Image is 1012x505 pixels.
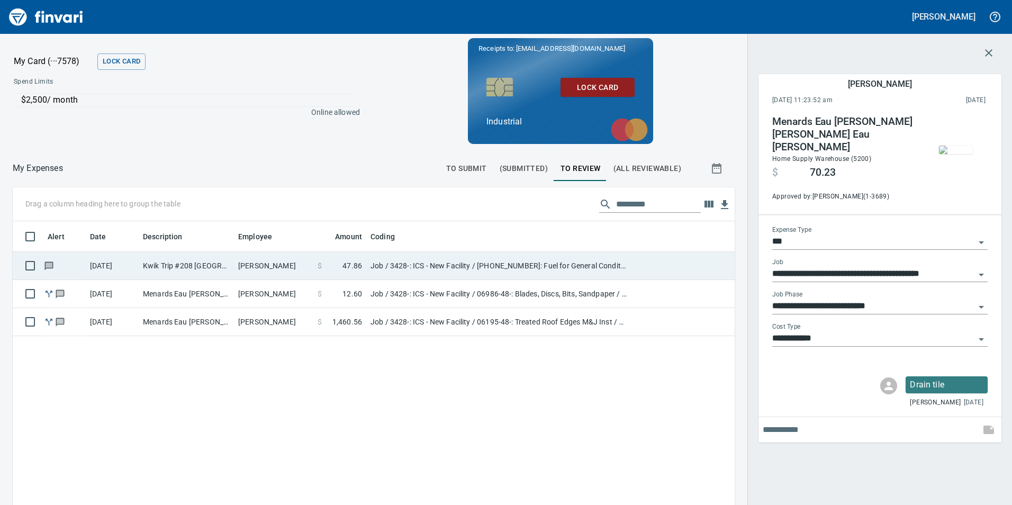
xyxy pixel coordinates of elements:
img: receipts%2Fmarketjohnson%2F2025-08-11%2FcKRq5RgkWaeAFblBOmCV2fLPA2s2__CVd39bwYgjPQdgXRxn5d_thumb.jpg [939,146,973,154]
span: Spend Limits [14,77,205,87]
p: My Expenses [13,162,63,175]
span: (Submitted) [500,162,548,175]
p: Drain tile [910,378,983,391]
span: This records your note into the expense. If you would like to send a message to an employee inste... [976,417,1001,443]
td: [DATE] [86,308,139,336]
span: Coding [371,230,409,243]
span: Date [90,230,120,243]
span: [PERSON_NAME] [910,398,961,408]
button: Lock Card [97,53,146,70]
span: $ [772,166,778,179]
button: Open [974,267,989,282]
button: Open [974,300,989,314]
h4: Menards Eau [PERSON_NAME] [PERSON_NAME] Eau [PERSON_NAME] [772,115,916,154]
button: Open [974,332,989,347]
span: $ [318,288,322,299]
td: Kwik Trip #208 [GEOGRAPHIC_DATA] [GEOGRAPHIC_DATA] [139,252,234,280]
span: [DATE] 11:23:52 am [772,95,899,106]
p: $2,500 / month [21,94,353,106]
span: Lock Card [569,81,626,94]
span: Description [143,230,196,243]
span: Alert [48,230,65,243]
td: [PERSON_NAME] [234,252,313,280]
span: $ [318,260,322,271]
span: 70.23 [810,166,836,179]
span: Home Supply Warehouse (5200) [772,155,871,163]
h5: [PERSON_NAME] [912,11,975,22]
nav: breadcrumb [13,162,63,175]
td: [PERSON_NAME] [234,308,313,336]
td: Menards Eau [PERSON_NAME] [PERSON_NAME] Eau Claire WI - 2” impact bits [139,280,234,308]
span: To Submit [446,162,487,175]
p: Online allowed [5,107,360,118]
td: [DATE] [86,280,139,308]
label: Job [772,259,783,266]
label: Expense Type [772,227,811,233]
label: Job Phase [772,292,802,298]
span: Has messages [55,318,66,325]
span: Employee [238,230,272,243]
td: Menards Eau [PERSON_NAME] [PERSON_NAME] Eau Claire WI - 34-2x10x12 & 12-1/2” plywood [139,308,234,336]
span: Amount [321,230,362,243]
td: Job / 3428-: ICS - New Facility / [PHONE_NUMBER]: Fuel for General Conditions/CM Equipment / 8: I... [366,252,631,280]
h5: [PERSON_NAME] [848,78,911,89]
span: [EMAIL_ADDRESS][DOMAIN_NAME] [515,43,626,53]
td: Job / 3428-: ICS - New Facility / 06986-48-: Blades, Discs, Bits, Sandpaper / 2: Material [366,280,631,308]
p: My Card (···7578) [14,55,93,68]
button: Download Table [717,197,733,213]
span: Employee [238,230,286,243]
span: Has messages [55,290,66,297]
td: [PERSON_NAME] [234,280,313,308]
p: Drag a column heading here to group the table [25,199,180,209]
span: Alert [48,230,78,243]
span: Lock Card [103,56,140,68]
span: To Review [561,162,601,175]
span: 12.60 [342,288,362,299]
span: Split transaction [43,290,55,297]
span: Has messages [43,262,55,269]
span: 1,460.56 [332,317,362,327]
p: Industrial [486,115,635,128]
td: Job / 3428-: ICS - New Facility / 06195-48-: Treated Roof Edges M&J Inst / 2: Material [366,308,631,336]
span: [DATE] [964,398,983,408]
button: Choose columns to display [701,196,717,212]
span: Description [143,230,183,243]
button: [PERSON_NAME] [909,8,978,25]
td: [DATE] [86,252,139,280]
span: $ [318,317,322,327]
span: Amount [335,230,362,243]
p: Receipts to: [478,43,643,54]
button: Open [974,235,989,250]
span: Date [90,230,106,243]
label: Cost Type [772,324,801,330]
span: Approved by: [PERSON_NAME] ( 1-3689 ) [772,192,916,202]
img: Finvari [6,4,86,30]
button: Lock Card [561,78,635,97]
span: Coding [371,230,395,243]
span: 47.86 [342,260,362,271]
span: Split transaction [43,318,55,325]
button: Close transaction [976,40,1001,66]
span: This charge was settled by the merchant and appears on the 2025/08/16 statement. [899,95,986,106]
button: Show transactions within a particular date range [701,156,735,181]
img: mastercard.svg [606,113,653,147]
span: (All Reviewable) [613,162,681,175]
